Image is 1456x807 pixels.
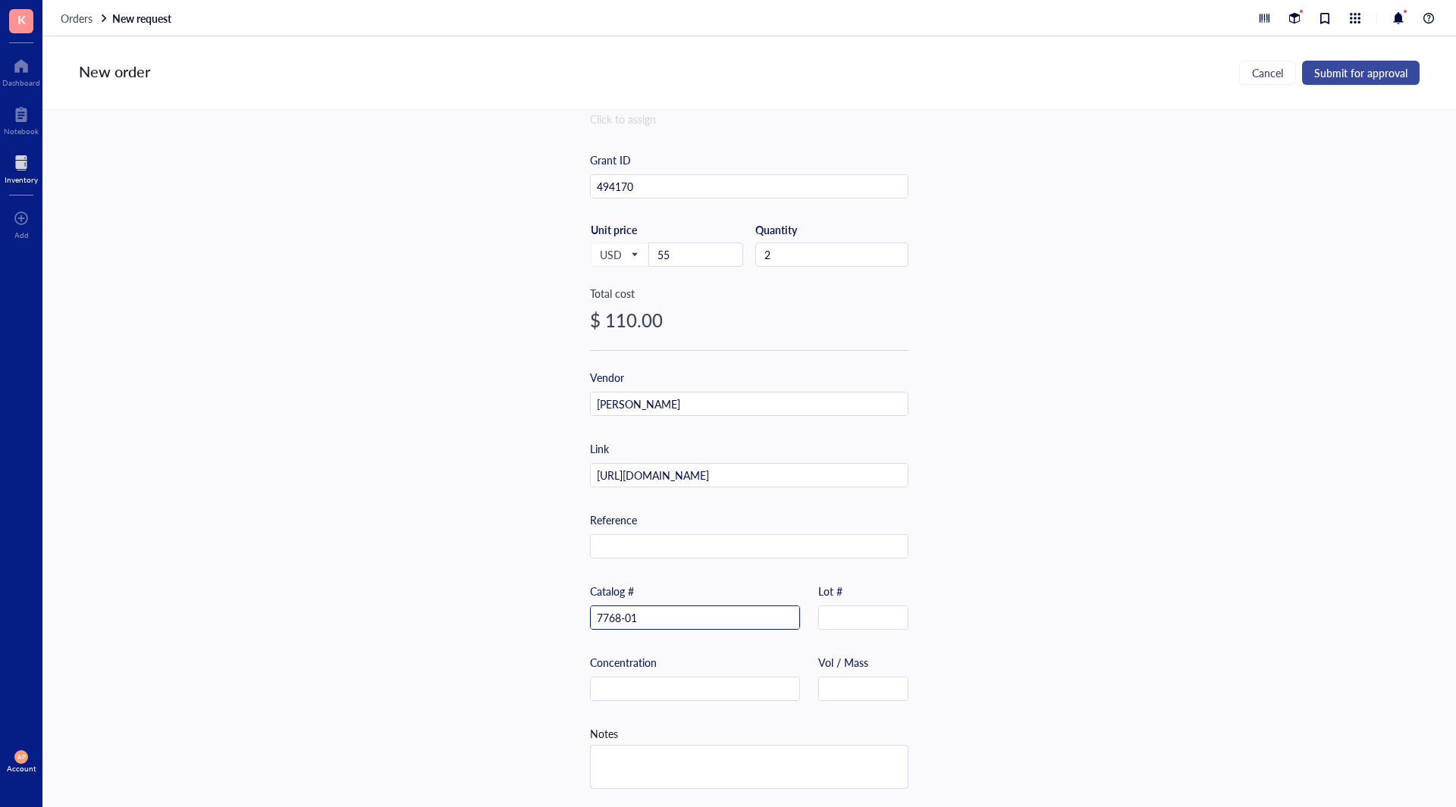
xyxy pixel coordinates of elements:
a: New request [112,11,174,25]
div: Total cost [590,285,908,302]
div: Click to assign [590,111,908,127]
span: Orders [61,11,93,26]
div: Account [7,764,36,773]
div: Notebook [4,127,39,136]
div: Inventory [5,175,38,184]
span: K [17,10,26,29]
span: USD [600,248,637,261]
a: Inventory [5,151,38,184]
div: Notes [590,725,618,742]
div: Concentration [590,654,657,671]
a: Orders [61,11,109,25]
button: Cancel [1239,61,1296,85]
span: Submit for approval [1314,67,1407,79]
a: Dashboard [2,54,40,87]
a: Notebook [4,102,39,136]
div: Vol / Mass [818,654,868,671]
div: Unit price [591,223,686,236]
div: Quantity [755,223,908,236]
div: Link [590,440,609,457]
span: AP [17,753,25,760]
div: Grant ID [590,152,631,168]
div: Catalog # [590,583,634,599]
button: Submit for approval [1302,61,1420,85]
span: Cancel [1252,67,1283,79]
div: Reference [590,511,637,528]
div: Vendor [590,369,624,386]
div: $ 110.00 [590,308,908,332]
div: Add [14,230,29,239]
div: Dashboard [2,78,40,87]
div: Lot # [818,583,843,599]
div: New order [79,61,150,85]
